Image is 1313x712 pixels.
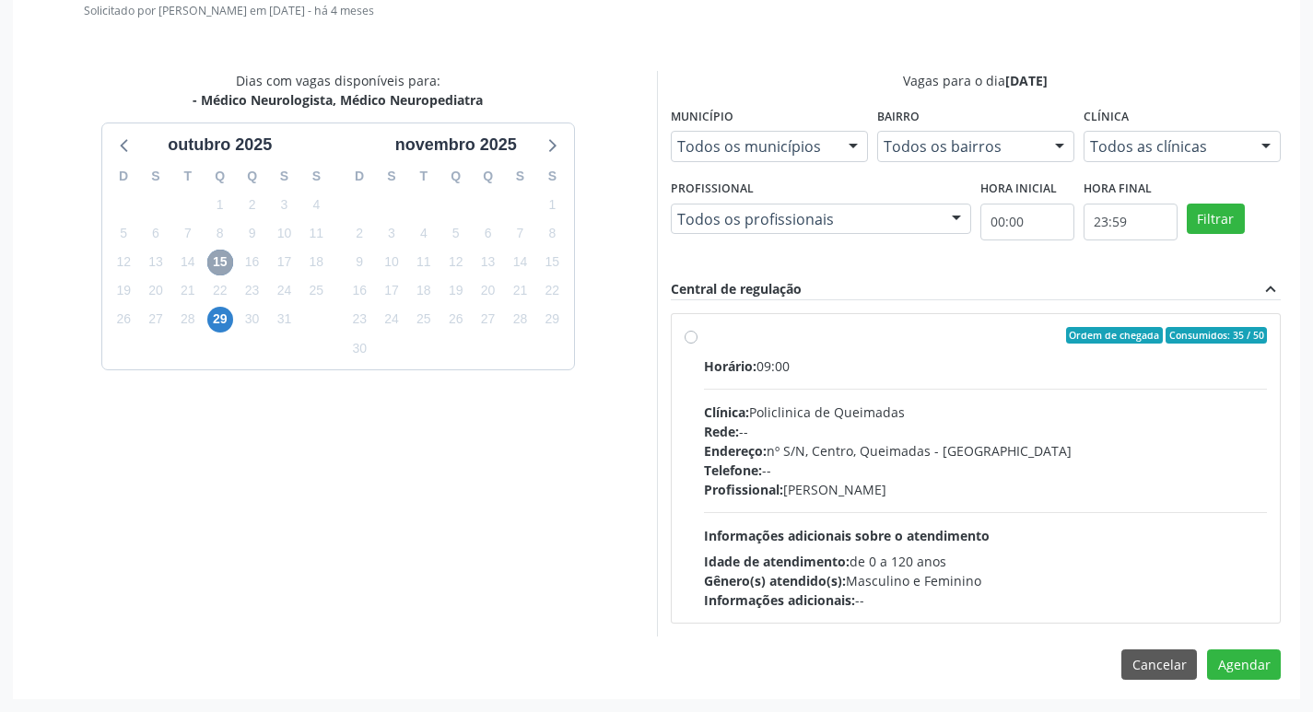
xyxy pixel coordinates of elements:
[411,250,437,275] span: terça-feira, 11 de novembro de 2025
[704,403,1268,422] div: Policlinica de Queimadas
[303,278,329,304] span: sábado, 25 de outubro de 2025
[411,220,437,246] span: terça-feira, 4 de novembro de 2025
[171,162,204,191] div: T
[346,220,372,246] span: domingo, 2 de novembro de 2025
[143,220,169,246] span: segunda-feira, 6 de outubro de 2025
[204,162,236,191] div: Q
[193,71,483,110] div: Dias com vagas disponíveis para:
[143,278,169,304] span: segunda-feira, 20 de outubro de 2025
[704,461,762,479] span: Telefone:
[677,210,933,228] span: Todos os profissionais
[539,307,565,333] span: sábado, 29 de novembro de 2025
[207,250,233,275] span: quarta-feira, 15 de outubro de 2025
[207,278,233,304] span: quarta-feira, 22 de outubro de 2025
[240,250,265,275] span: quinta-feira, 16 de outubro de 2025
[704,356,1268,376] div: 09:00
[1187,204,1245,235] button: Filtrar
[704,553,850,570] span: Idade de atendimento:
[346,335,372,361] span: domingo, 30 de novembro de 2025
[671,103,733,132] label: Município
[539,250,565,275] span: sábado, 15 de novembro de 2025
[379,220,404,246] span: segunda-feira, 3 de novembro de 2025
[111,307,136,333] span: domingo, 26 de outubro de 2025
[303,220,329,246] span: sábado, 11 de outubro de 2025
[536,162,569,191] div: S
[271,220,297,246] span: sexta-feira, 10 de outubro de 2025
[443,278,469,304] span: quarta-feira, 19 de novembro de 2025
[376,162,408,191] div: S
[411,278,437,304] span: terça-feira, 18 de novembro de 2025
[440,162,472,191] div: Q
[980,204,1074,240] input: Selecione o horário
[240,307,265,333] span: quinta-feira, 30 de outubro de 2025
[671,71,1282,90] div: Vagas para o dia
[193,90,483,110] div: - Médico Neurologista, Médico Neuropediatra
[1066,327,1163,344] span: Ordem de chegada
[704,422,1268,441] div: --
[704,441,1268,461] div: nº S/N, Centro, Queimadas - [GEOGRAPHIC_DATA]
[143,307,169,333] span: segunda-feira, 27 de outubro de 2025
[388,133,524,158] div: novembro 2025
[671,279,802,299] div: Central de regulação
[884,137,1037,156] span: Todos os bairros
[539,278,565,304] span: sábado, 22 de novembro de 2025
[346,278,372,304] span: domingo, 16 de novembro de 2025
[1207,649,1281,681] button: Agendar
[303,192,329,217] span: sábado, 4 de outubro de 2025
[108,162,140,191] div: D
[271,278,297,304] span: sexta-feira, 24 de outubro de 2025
[207,307,233,333] span: quarta-feira, 29 de outubro de 2025
[1084,103,1129,132] label: Clínica
[300,162,333,191] div: S
[539,220,565,246] span: sábado, 8 de novembro de 2025
[980,175,1057,204] label: Hora inicial
[475,278,501,304] span: quinta-feira, 20 de novembro de 2025
[271,307,297,333] span: sexta-feira, 31 de outubro de 2025
[268,162,300,191] div: S
[207,192,233,217] span: quarta-feira, 1 de outubro de 2025
[1084,204,1178,240] input: Selecione o horário
[704,357,756,375] span: Horário:
[143,250,169,275] span: segunda-feira, 13 de outubro de 2025
[504,162,536,191] div: S
[346,307,372,333] span: domingo, 23 de novembro de 2025
[175,220,201,246] span: terça-feira, 7 de outubro de 2025
[346,250,372,275] span: domingo, 9 de novembro de 2025
[160,133,279,158] div: outubro 2025
[507,220,533,246] span: sexta-feira, 7 de novembro de 2025
[704,591,855,609] span: Informações adicionais:
[411,307,437,333] span: terça-feira, 25 de novembro de 2025
[475,250,501,275] span: quinta-feira, 13 de novembro de 2025
[111,278,136,304] span: domingo, 19 de outubro de 2025
[140,162,172,191] div: S
[1084,175,1152,204] label: Hora final
[240,278,265,304] span: quinta-feira, 23 de outubro de 2025
[271,192,297,217] span: sexta-feira, 3 de outubro de 2025
[704,552,1268,571] div: de 0 a 120 anos
[240,220,265,246] span: quinta-feira, 9 de outubro de 2025
[472,162,504,191] div: Q
[1260,279,1281,299] i: expand_less
[207,220,233,246] span: quarta-feira, 8 de outubro de 2025
[677,137,830,156] span: Todos os municípios
[704,590,1268,610] div: --
[704,571,1268,590] div: Masculino e Feminino
[507,250,533,275] span: sexta-feira, 14 de novembro de 2025
[475,220,501,246] span: quinta-feira, 6 de novembro de 2025
[175,250,201,275] span: terça-feira, 14 de outubro de 2025
[877,103,920,132] label: Bairro
[236,162,268,191] div: Q
[407,162,440,191] div: T
[1090,137,1243,156] span: Todos as clínicas
[704,442,767,460] span: Endereço:
[671,175,754,204] label: Profissional
[704,423,739,440] span: Rede:
[704,481,783,498] span: Profissional:
[1166,327,1267,344] span: Consumidos: 35 / 50
[271,250,297,275] span: sexta-feira, 17 de outubro de 2025
[84,3,1281,18] p: Solicitado por [PERSON_NAME] em [DATE] - há 4 meses
[344,162,376,191] div: D
[379,250,404,275] span: segunda-feira, 10 de novembro de 2025
[111,250,136,275] span: domingo, 12 de outubro de 2025
[1005,72,1048,89] span: [DATE]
